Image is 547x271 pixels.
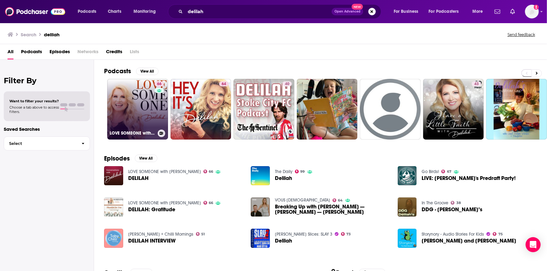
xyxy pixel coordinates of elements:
[275,176,292,181] a: Delilah
[4,126,90,132] p: Saved Searches
[104,166,123,185] a: DELILAH
[77,47,98,59] span: Networks
[128,169,201,174] a: LOVE SOMEONE with Delilah
[251,166,270,185] img: Delilah
[21,32,36,38] h3: Search
[451,201,461,205] a: 38
[282,81,292,86] a: 40
[275,204,390,215] a: Breaking Up with Delilah — Dating Delilah — DawnCheré Wilkerson
[174,4,387,19] div: Search podcasts, credits, & more...
[135,155,157,162] button: View All
[441,170,451,173] a: 67
[493,232,503,236] a: 75
[456,202,461,204] span: 38
[128,238,176,243] a: DELILAH INTERVIEW
[332,8,363,15] button: Open AdvancedNew
[422,207,482,212] span: DDG - [PERSON_NAME]’s
[275,238,292,243] a: Delilah
[104,67,131,75] h2: Podcasts
[234,79,294,140] a: 40
[422,238,516,243] span: [PERSON_NAME] and [PERSON_NAME]
[425,7,468,17] button: open menu
[73,7,104,17] button: open menu
[341,232,351,236] a: 73
[398,197,417,217] img: DDG - Delilah’s
[9,105,59,114] span: Choose a tab above to access filters.
[8,47,13,59] a: All
[251,197,270,217] img: Breaking Up with Delilah — Dating Delilah — DawnCheré Wilkerson
[275,169,292,174] a: The Daily
[422,238,516,243] a: Samson and Delilah
[5,6,65,18] img: Podchaser - Follow, Share and Rate Podcasts
[423,79,484,140] a: 43
[155,81,164,86] a: 66
[128,207,175,212] a: DELILAH: Gratitude
[4,136,90,151] button: Select
[534,5,539,10] svg: Add a profile image
[422,207,482,212] a: DDG - Delilah’s
[222,81,226,87] span: 64
[44,32,60,38] h3: delilah
[157,81,161,87] span: 66
[468,7,491,17] button: open menu
[275,204,390,215] span: Breaking Up with [PERSON_NAME] — [PERSON_NAME] — [PERSON_NAME]
[104,155,130,162] h2: Episodes
[429,7,459,16] span: For Podcasters
[78,7,96,16] span: Podcasts
[508,6,518,17] a: Show notifications dropdown
[526,237,541,252] div: Open Intercom Messenger
[422,169,439,174] a: Go Birds!
[389,7,426,17] button: open menu
[472,81,481,86] a: 43
[285,81,289,87] span: 40
[107,79,168,140] a: 66LOVE SOMEONE with [PERSON_NAME]
[104,197,123,217] img: DELILAH: Gratitude
[4,76,90,85] h2: Filter By
[136,68,159,75] button: View All
[209,202,213,204] span: 66
[104,229,123,248] a: DELILAH INTERVIEW
[108,7,121,16] span: Charts
[422,176,516,181] span: LIVE: [PERSON_NAME]'s Predraft Party!
[295,170,305,173] a: 99
[525,5,539,18] button: Show profile menu
[251,229,270,248] img: Delilah
[275,232,332,237] a: Scott Sigler Slices: SLAY 3
[185,7,332,17] input: Search podcasts, credits, & more...
[129,7,164,17] button: open menu
[134,7,156,16] span: Monitoring
[171,79,231,140] a: 64
[334,10,360,13] span: Open Advanced
[130,47,139,59] span: Lists
[50,47,70,59] a: Episodes
[398,229,417,248] img: Samson and Delilah
[201,233,205,236] span: 51
[21,47,42,59] a: Podcasts
[472,7,483,16] span: More
[106,47,122,59] a: Credits
[301,170,305,173] span: 99
[128,176,149,181] a: DELILAH
[219,81,229,86] a: 64
[352,4,363,10] span: New
[347,233,351,236] span: 73
[104,7,125,17] a: Charts
[398,166,417,185] img: LIVE: Delilah's Predraft Party!
[525,5,539,18] img: User Profile
[4,141,76,146] span: Select
[422,176,516,181] a: LIVE: Delilah's Predraft Party!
